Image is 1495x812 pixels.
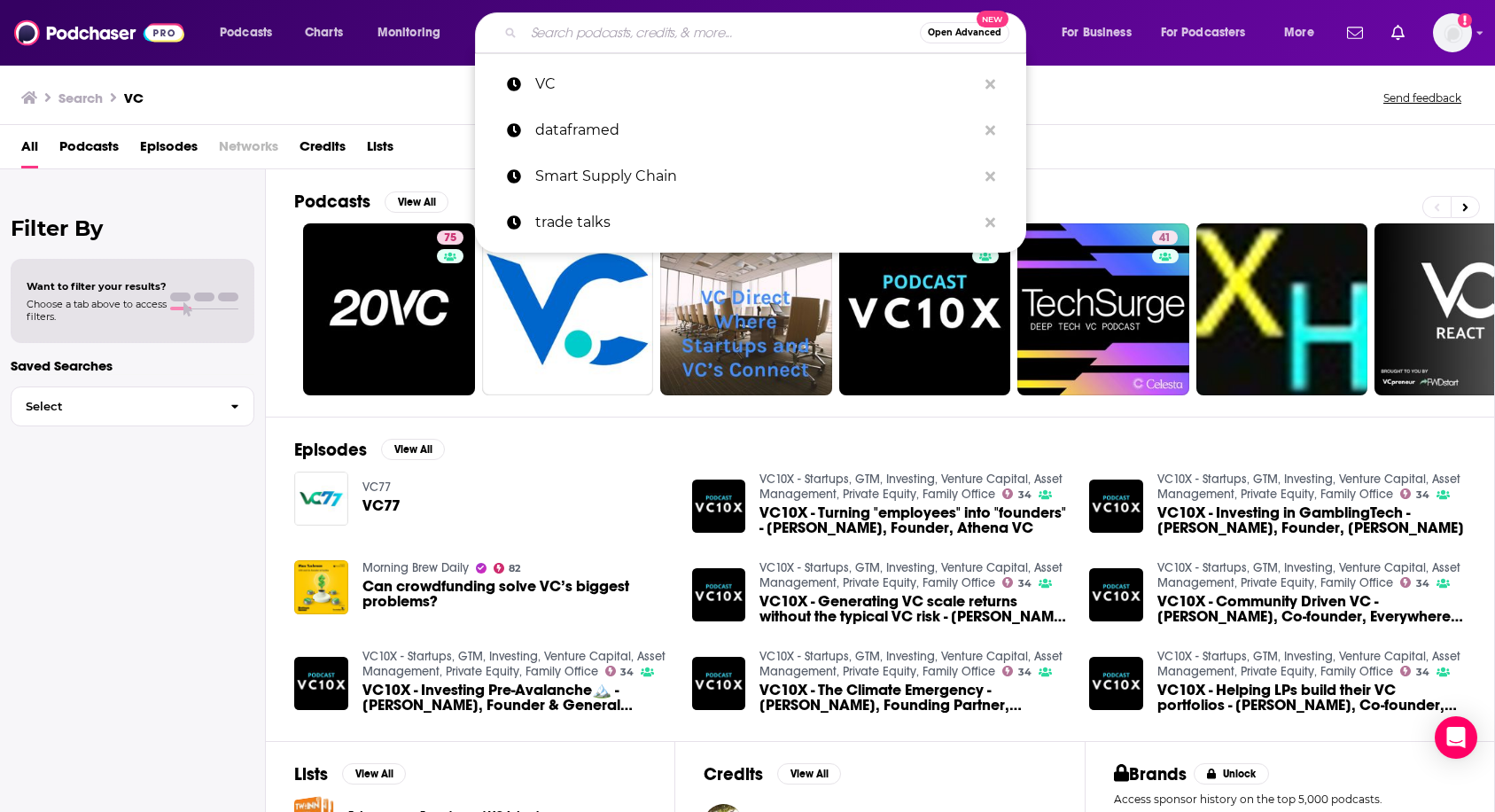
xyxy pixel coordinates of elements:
a: 5 [660,223,832,395]
h3: VC [124,90,144,106]
h2: Credits [704,763,763,785]
img: User Profile [1433,13,1472,52]
span: 75 [444,230,456,247]
span: Charts [305,20,343,45]
img: VC10X - Investing Pre-Avalanche🏔️ - Katelyn Donnelly, Founder & General Partner Avalanche VC [294,657,348,711]
a: 75 [437,230,463,245]
a: VC10X - Startups, GTM, Investing, Venture Capital, Asset Management, Private Equity, Family Office [759,649,1063,679]
a: VC [475,61,1026,107]
a: ListsView All [294,763,406,785]
button: open menu [1149,19,1272,47]
a: Show notifications dropdown [1384,18,1412,48]
a: 34 [1400,666,1429,676]
a: 41 [1017,223,1189,395]
p: Smart Supply Chain [535,153,977,199]
span: 34 [1416,580,1429,588]
h2: Brands [1114,763,1187,785]
h2: Episodes [294,439,367,461]
button: View All [381,439,445,460]
a: Can crowdfunding solve VC’s biggest problems? [362,579,671,609]
span: VC10X - Turning "employees" into "founders" - [PERSON_NAME], Founder, Athena VC [759,505,1068,535]
span: Select [12,401,216,412]
a: VC10X - Helping LPs build their VC portfolios - Eric Woo, Co-founder, Revere [1157,683,1466,713]
h2: Filter By [11,215,254,241]
a: VC10X - Investing Pre-Avalanche🏔️ - Katelyn Donnelly, Founder & General Partner Avalanche VC [362,683,671,713]
a: VC10X - Community Driven VC - Jenny Fielding, Co-founder, Everywhere Ventures [1089,568,1143,622]
span: VC10X - Community Driven VC - [PERSON_NAME], Co-founder, Everywhere Ventures [1157,594,1466,624]
img: VC10X - Generating VC scale returns without the typical VC risk - Michel Friedman & Jor JT Law fr... [692,568,746,622]
h3: Search [58,90,103,106]
img: VC10X - Turning "employees" into "founders" - Rob Liu, Founder, Athena VC [692,480,746,534]
span: For Business [1062,20,1132,45]
span: 34 [1018,580,1032,588]
button: open menu [1049,19,1154,47]
span: Want to filter your results? [27,280,167,293]
a: VC10X - Generating VC scale returns without the typical VC risk - Michel Friedman & Jor JT Law fr... [759,594,1068,624]
a: 34 [1002,666,1032,676]
a: VC10X - Startups, GTM, Investing, Venture Capital, Asset Management, Private Equity, Family Office [362,649,666,679]
a: 34 [605,666,635,676]
a: Charts [293,19,354,47]
span: Choose a tab above to access filters. [27,298,167,323]
span: Logged in as patiencebaldacci [1433,13,1472,52]
h2: Podcasts [294,191,370,213]
a: 75 [303,223,475,395]
span: 34 [1416,491,1429,499]
div: Search podcasts, credits, & more... [492,12,1043,53]
button: View All [385,191,448,213]
svg: Add a profile image [1458,13,1472,27]
button: View All [342,763,406,785]
img: VC10X - Helping LPs build their VC portfolios - Eric Woo, Co-founder, Revere [1089,657,1143,711]
span: New [977,11,1008,27]
a: Lists [367,132,393,168]
input: Search podcasts, credits, & more... [524,19,920,47]
a: 34 [839,223,1011,395]
span: 82 [509,565,520,573]
button: Select [11,386,254,426]
button: Send feedback [1378,90,1467,105]
img: VC77 [294,472,348,526]
a: Episodes [140,132,198,168]
a: 41 [1152,230,1178,245]
a: 34 [1400,488,1429,499]
span: More [1284,20,1314,45]
img: Can crowdfunding solve VC’s biggest problems? [294,560,348,614]
button: open menu [207,19,295,47]
button: Unlock [1194,763,1269,785]
span: VC10X - The Climate Emergency - [PERSON_NAME], Founding Partner, [DOMAIN_NAME] [759,683,1068,713]
span: Credits [300,132,346,168]
span: VC77 [362,498,401,513]
span: 34 [1416,668,1429,676]
a: All [21,132,38,168]
a: Podchaser - Follow, Share and Rate Podcasts [14,16,184,50]
a: VC10X - Startups, GTM, Investing, Venture Capital, Asset Management, Private Equity, Family Office [1157,472,1460,502]
p: Saved Searches [11,357,254,374]
a: 46 [482,223,654,395]
a: VC10X - The Climate Emergency - Peet Denny, Founding Partner, Climate.vc [759,683,1068,713]
button: open menu [1272,19,1336,47]
a: 34 [1400,577,1429,588]
a: 34 [1002,488,1032,499]
button: View All [777,763,841,785]
span: VC10X - Generating VC scale returns without the typical VC risk - [PERSON_NAME] & Jor JT Law from... [759,594,1068,624]
img: VC10X - The Climate Emergency - Peet Denny, Founding Partner, Climate.vc [692,657,746,711]
a: Smart Supply Chain [475,153,1026,199]
span: VC10X - Investing in GamblingTech - [PERSON_NAME], Founder, [PERSON_NAME] [1157,505,1466,535]
span: Open Advanced [928,28,1001,37]
a: CreditsView All [704,763,841,785]
span: Networks [219,132,278,168]
span: For Podcasters [1161,20,1246,45]
span: VC10X - Investing Pre-Avalanche🏔️ - [PERSON_NAME], Founder & General Partner Avalanche VC [362,683,671,713]
a: VC10X - Investing in GamblingTech - Tom Waterhouse, Founder, Waterhouse VC [1089,480,1143,534]
a: VC77 [362,480,391,495]
a: Show notifications dropdown [1340,18,1370,48]
p: dataframed [535,107,977,153]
